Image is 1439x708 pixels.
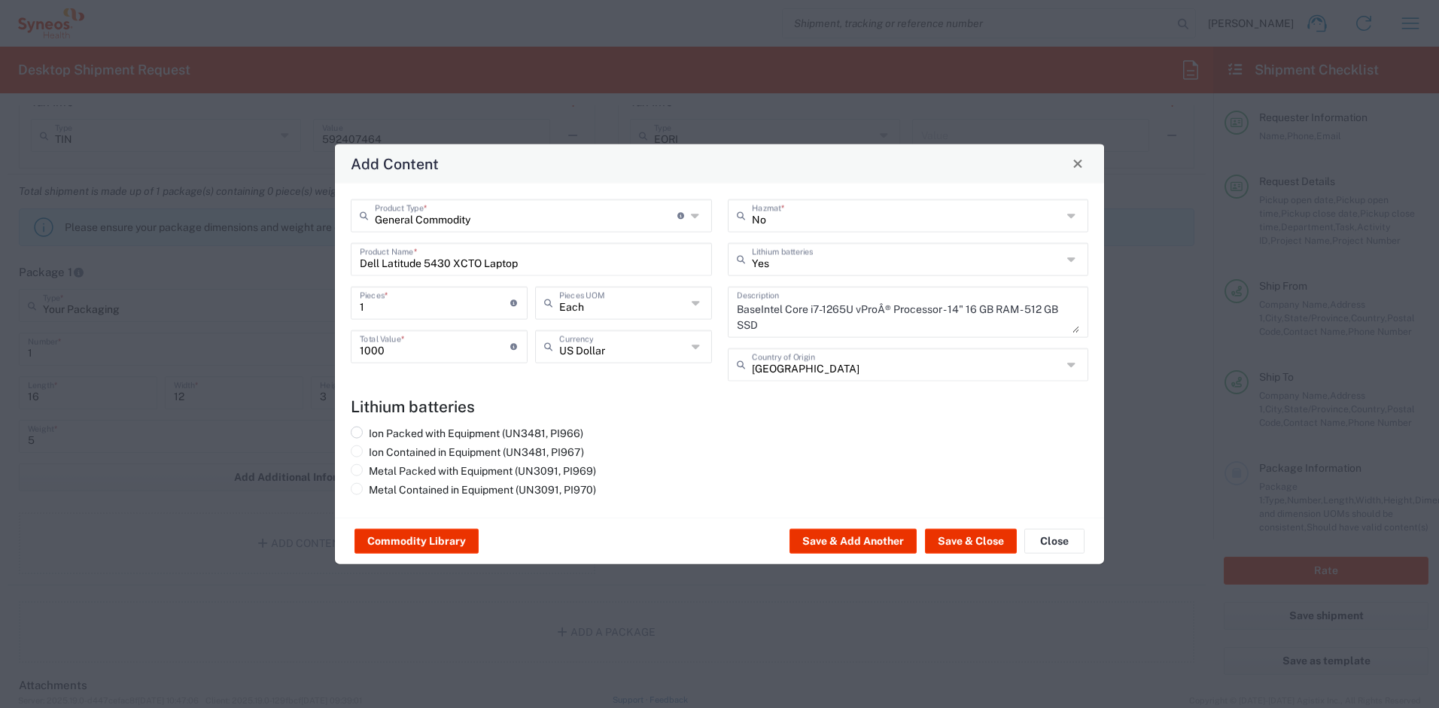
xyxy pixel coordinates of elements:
[351,397,1088,415] h4: Lithium batteries
[1024,529,1085,553] button: Close
[925,529,1017,553] button: Save & Close
[789,529,917,553] button: Save & Add Another
[351,426,583,439] label: Ion Packed with Equipment (UN3481, PI966)
[354,529,479,553] button: Commodity Library
[351,482,596,496] label: Metal Contained in Equipment (UN3091, PI970)
[1067,153,1088,174] button: Close
[351,152,439,174] h4: Add Content
[351,445,584,458] label: Ion Contained in Equipment (UN3481, PI967)
[351,463,596,477] label: Metal Packed with Equipment (UN3091, PI969)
